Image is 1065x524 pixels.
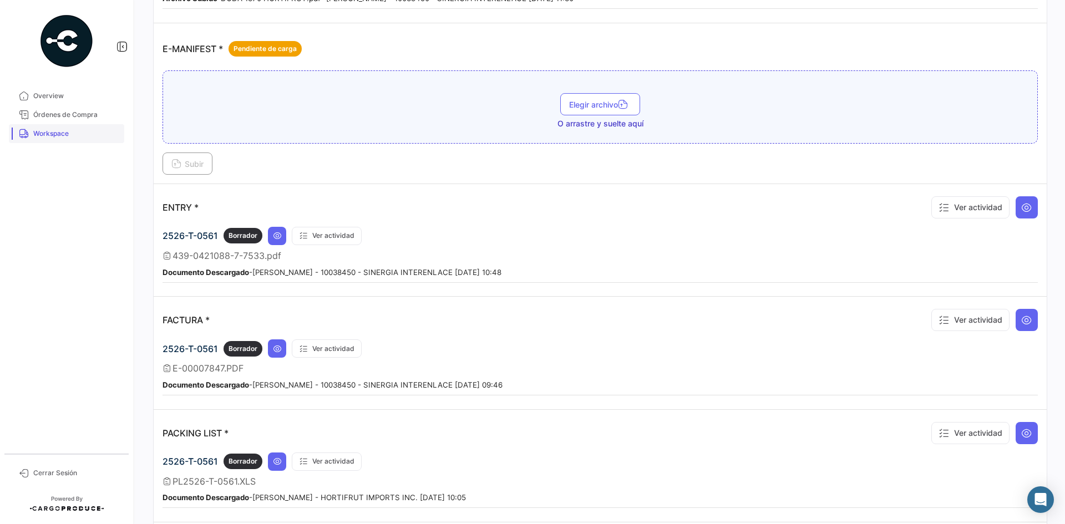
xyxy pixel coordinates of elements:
[229,456,257,466] span: Borrador
[163,268,249,277] b: Documento Descargado
[569,100,631,109] span: Elegir archivo
[560,93,640,115] button: Elegir archivo
[931,422,1010,444] button: Ver actividad
[163,202,199,213] p: ENTRY *
[9,87,124,105] a: Overview
[163,380,503,389] small: - [PERSON_NAME] - 10038450 - SINERGIA INTERENLACE [DATE] 09:46
[33,110,120,120] span: Órdenes de Compra
[163,380,249,389] b: Documento Descargado
[9,124,124,143] a: Workspace
[557,118,643,129] span: O arrastre y suelte aquí
[173,476,256,487] span: PL2526-T-0561.XLS
[33,129,120,139] span: Workspace
[173,250,281,261] span: 439-0421088-7-7533.pdf
[171,159,204,169] span: Subir
[229,231,257,241] span: Borrador
[163,268,501,277] small: - [PERSON_NAME] - 10038450 - SINERGIA INTERENLACE [DATE] 10:48
[173,363,244,374] span: E-00007847.PDF
[292,339,362,358] button: Ver actividad
[33,468,120,478] span: Cerrar Sesión
[33,91,120,101] span: Overview
[163,428,229,439] p: PACKING LIST *
[39,13,94,69] img: powered-by.png
[931,309,1010,331] button: Ver actividad
[292,227,362,245] button: Ver actividad
[1027,486,1054,513] div: Abrir Intercom Messenger
[292,452,362,471] button: Ver actividad
[163,493,466,502] small: - [PERSON_NAME] - HORTIFRUT IMPORTS INC. [DATE] 10:05
[163,152,212,175] button: Subir
[9,105,124,124] a: Órdenes de Compra
[234,44,297,54] span: Pendiente de carga
[229,344,257,354] span: Borrador
[163,493,249,502] b: Documento Descargado
[931,196,1010,218] button: Ver actividad
[163,456,218,467] span: 2526-T-0561
[163,314,210,325] p: FACTURA *
[163,343,218,354] span: 2526-T-0561
[163,230,218,241] span: 2526-T-0561
[163,41,302,57] p: E-MANIFEST *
